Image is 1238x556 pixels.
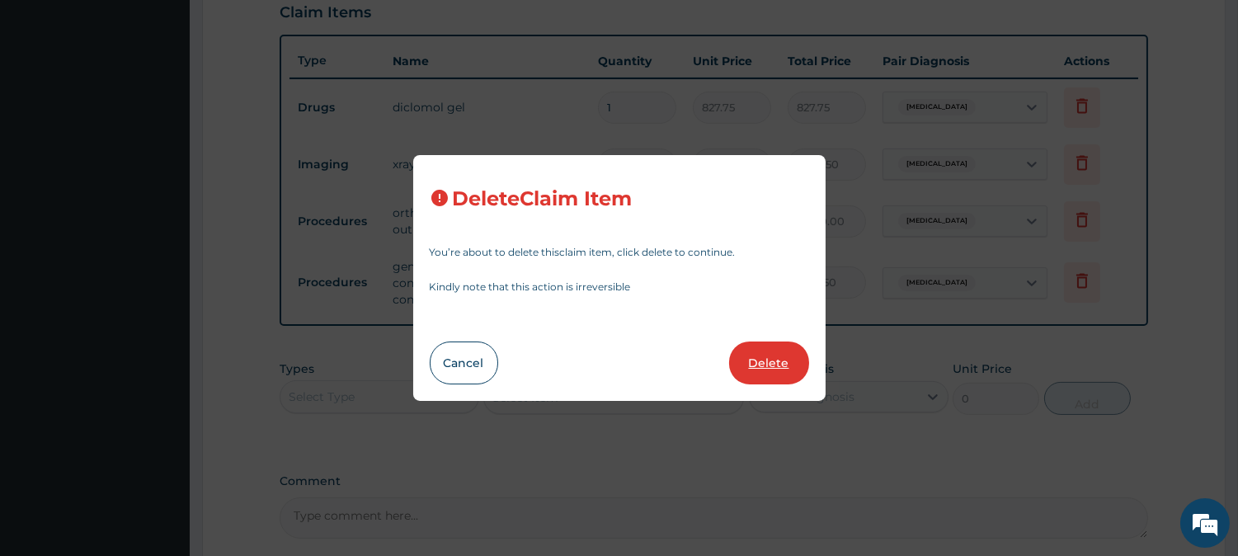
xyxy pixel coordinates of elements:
[86,92,277,114] div: Chat with us now
[453,188,633,210] h3: Delete Claim Item
[729,342,809,384] button: Delete
[271,8,310,48] div: Minimize live chat window
[430,282,809,292] p: Kindly note that this action is irreversible
[31,82,67,124] img: d_794563401_company_1708531726252_794563401
[96,171,228,337] span: We're online!
[430,342,498,384] button: Cancel
[8,376,314,434] textarea: Type your message and hit 'Enter'
[430,247,809,257] p: You’re about to delete this claim item , click delete to continue.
